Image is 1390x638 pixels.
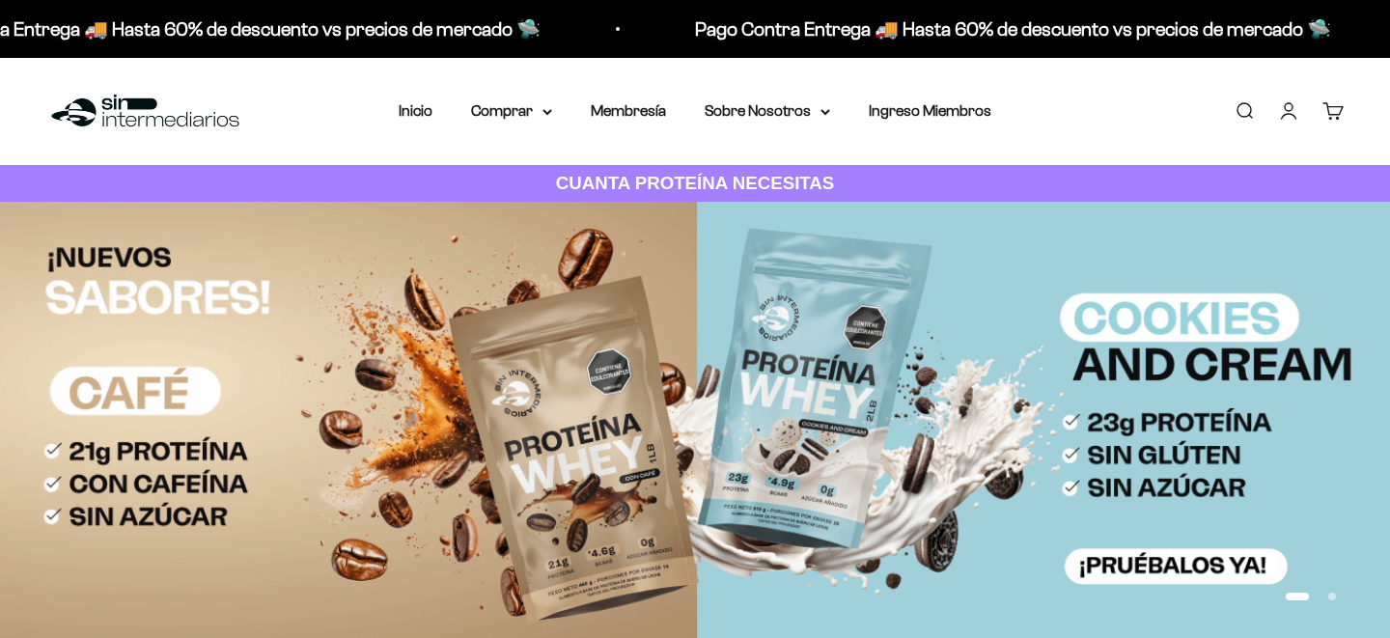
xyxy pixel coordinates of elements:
[705,98,830,124] summary: Sobre Nosotros
[471,98,552,124] summary: Comprar
[591,102,666,119] a: Membresía
[694,14,1330,44] p: Pago Contra Entrega 🚚 Hasta 60% de descuento vs precios de mercado 🛸
[869,102,991,119] a: Ingreso Miembros
[399,102,432,119] a: Inicio
[556,173,835,193] strong: CUANTA PROTEÍNA NECESITAS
